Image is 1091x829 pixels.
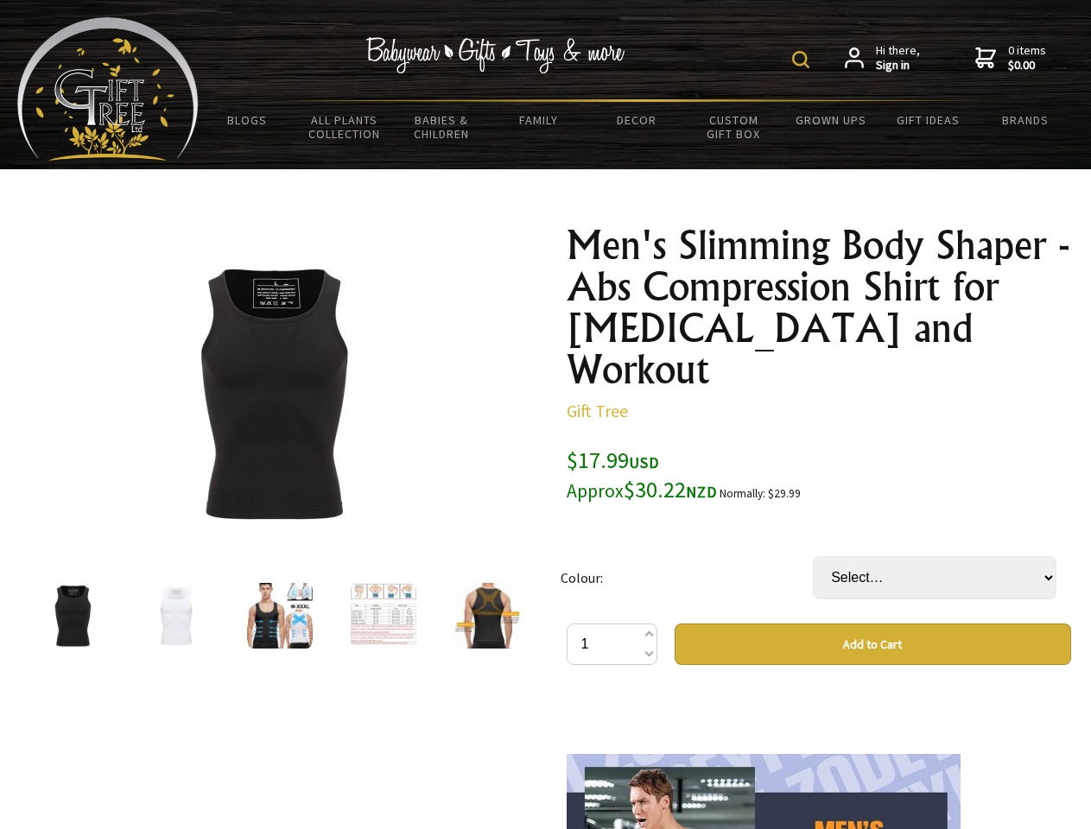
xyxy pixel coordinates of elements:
img: Babyware - Gifts - Toys and more... [17,17,199,161]
img: Men's Slimming Body Shaper - Abs Compression Shirt for Gynecomastia and Workout [351,583,416,649]
a: Family [491,102,588,138]
span: Hi there, [876,43,920,73]
a: Gift Ideas [879,102,977,138]
button: Add to Cart [675,623,1071,665]
h1: Men's Slimming Body Shaper - Abs Compression Shirt for [MEDICAL_DATA] and Workout [567,225,1071,390]
a: Decor [587,102,685,138]
a: Grown Ups [782,102,879,138]
span: NZD [686,482,717,502]
a: Babies & Children [393,102,491,152]
a: All Plants Collection [296,102,394,152]
strong: $0.00 [1008,58,1046,73]
td: Colour: [561,532,813,623]
small: Approx [567,479,624,503]
a: Custom Gift Box [685,102,783,152]
strong: Sign in [876,58,920,73]
span: 0 items [1008,42,1046,73]
img: Men's Slimming Body Shaper - Abs Compression Shirt for Gynecomastia and Workout [143,583,209,649]
img: Men's Slimming Body Shaper - Abs Compression Shirt for Gynecomastia and Workout [138,258,408,528]
img: Men's Slimming Body Shaper - Abs Compression Shirt for Gynecomastia and Workout [454,583,520,649]
a: Gift Tree [567,400,628,421]
img: Men's Slimming Body Shaper - Abs Compression Shirt for Gynecomastia and Workout [247,583,313,649]
a: 0 items$0.00 [975,43,1046,73]
img: product search [792,51,809,68]
img: Babywear - Gifts - Toys & more [366,37,625,73]
a: BLOGS [199,102,296,138]
span: $17.99 $30.22 [567,446,717,503]
a: Brands [977,102,1075,138]
span: USD [629,452,659,472]
small: Normally: $29.99 [720,486,801,501]
img: Men's Slimming Body Shaper - Abs Compression Shirt for Gynecomastia and Workout [40,583,105,649]
a: Hi there,Sign in [845,43,920,73]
